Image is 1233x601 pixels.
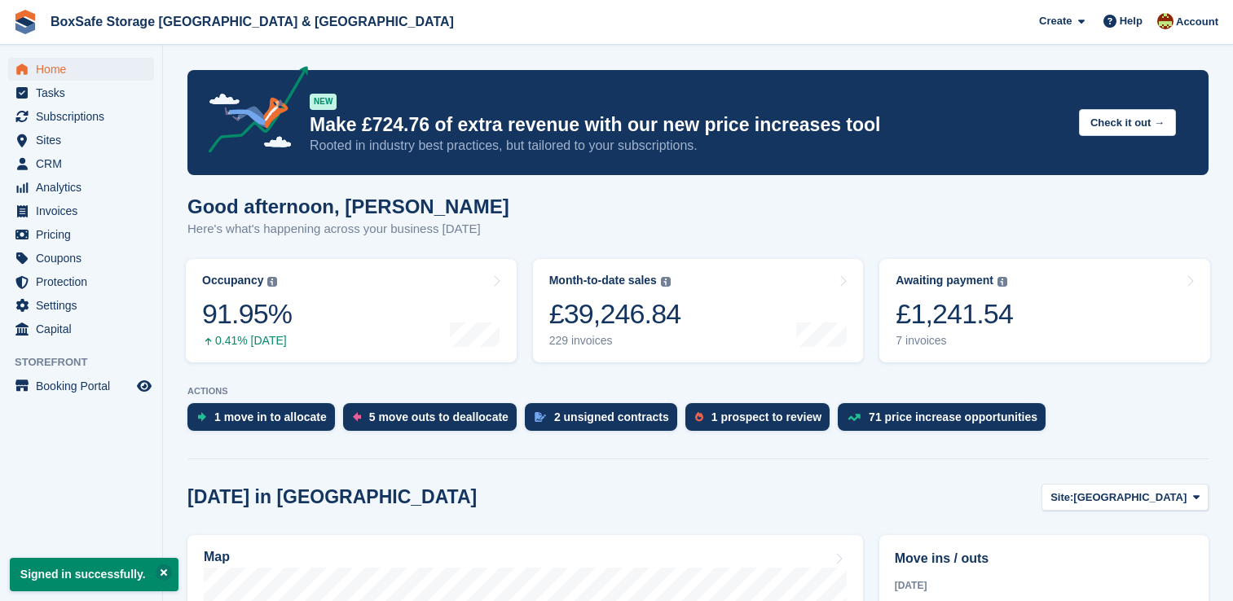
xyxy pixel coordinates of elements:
[197,412,206,422] img: move_ins_to_allocate_icon-fdf77a2bb77ea45bf5b3d319d69a93e2d87916cf1d5bf7949dd705db3b84f3ca.svg
[369,410,509,423] div: 5 move outs to deallocate
[895,549,1193,568] h2: Move ins / outs
[36,294,134,317] span: Settings
[8,294,154,317] a: menu
[8,176,154,199] a: menu
[310,137,1066,155] p: Rooted in industry best practices, but tailored to your subscriptions.
[195,66,309,159] img: price-adjustments-announcement-icon-8257ccfd72463d97f412b2fc003d46551f7dbcb40ab6d574587a9cd5c0d94...
[997,277,1007,287] img: icon-info-grey-7440780725fd019a000dd9b08b2336e03edf1995a4989e88bcd33f0948082b44.svg
[1157,13,1174,29] img: Kim
[15,354,162,371] span: Storefront
[204,550,230,564] h2: Map
[187,220,509,239] p: Here's what's happening across your business [DATE]
[533,259,864,362] a: Month-to-date sales £39,246.84 229 invoices
[8,152,154,175] a: menu
[525,403,685,439] a: 2 unsigned contracts
[187,403,343,439] a: 1 move in to allocate
[36,81,134,104] span: Tasks
[1039,13,1072,29] span: Create
[661,277,671,287] img: icon-info-grey-7440780725fd019a000dd9b08b2336e03edf1995a4989e88bcd33f0948082b44.svg
[353,412,361,422] img: move_outs_to_deallocate_icon-f764333ba52eb49d3ac5e1228854f67142a1ed5810a6f6cc68b1a99e826820c5.svg
[36,270,134,293] span: Protection
[310,94,337,110] div: NEW
[36,152,134,175] span: CRM
[36,223,134,246] span: Pricing
[8,200,154,222] a: menu
[896,297,1013,331] div: £1,241.54
[554,410,669,423] div: 2 unsigned contracts
[549,297,681,331] div: £39,246.84
[695,412,703,422] img: prospect-51fa495bee0391a8d652442698ab0144808aea92771e9ea1ae160a38d050c398.svg
[202,334,292,348] div: 0.41% [DATE]
[343,403,525,439] a: 5 move outs to deallocate
[869,410,1037,423] div: 71 price increase opportunities
[8,375,154,397] a: menu
[549,334,681,348] div: 229 invoices
[202,274,263,287] div: Occupancy
[8,81,154,104] a: menu
[896,334,1013,348] div: 7 invoices
[267,277,277,287] img: icon-info-grey-7440780725fd019a000dd9b08b2336e03edf1995a4989e88bcd33f0948082b44.svg
[36,247,134,270] span: Coupons
[1176,14,1218,30] span: Account
[187,195,509,217] h1: Good afternoon, [PERSON_NAME]
[134,376,154,396] a: Preview store
[36,318,134,340] span: Capital
[8,270,154,293] a: menu
[36,176,134,199] span: Analytics
[310,113,1066,137] p: Make £724.76 of extra revenue with our new price increases tool
[13,10,37,34] img: stora-icon-8386f47178a22dfd0bd8f6a31ec36ba5ce8667c1dd55bd0f319d3a0aa187defe.svg
[848,414,861,421] img: price_increase_opportunities-93ffe204e8149a01c8c9dc8f82e8f89637d9d84a8eef4429ea346261dce0b2c0.svg
[36,129,134,151] span: Sites
[1079,109,1176,136] button: Check it out →
[8,129,154,151] a: menu
[1041,484,1209,511] button: Site: [GEOGRAPHIC_DATA]
[36,58,134,81] span: Home
[879,259,1210,362] a: Awaiting payment £1,241.54 7 invoices
[685,403,838,439] a: 1 prospect to review
[896,274,993,287] div: Awaiting payment
[36,375,134,397] span: Booking Portal
[8,247,154,270] a: menu
[44,8,460,35] a: BoxSafe Storage [GEOGRAPHIC_DATA] & [GEOGRAPHIC_DATA]
[1073,489,1187,506] span: [GEOGRAPHIC_DATA]
[1120,13,1143,29] span: Help
[186,259,517,362] a: Occupancy 91.95% 0.41% [DATE]
[202,297,292,331] div: 91.95%
[36,105,134,128] span: Subscriptions
[895,578,1193,593] div: [DATE]
[1050,489,1073,506] span: Site:
[8,58,154,81] a: menu
[8,223,154,246] a: menu
[8,318,154,340] a: menu
[535,412,546,422] img: contract_signature_icon-13c848040528278c33f63329250d36e43548de30e8caae1d1a13099fd9432cc5.svg
[214,410,327,423] div: 1 move in to allocate
[187,386,1209,397] p: ACTIONS
[549,274,657,287] div: Month-to-date sales
[187,486,477,508] h2: [DATE] in [GEOGRAPHIC_DATA]
[711,410,821,423] div: 1 prospect to review
[838,403,1054,439] a: 71 price increase opportunities
[36,200,134,222] span: Invoices
[10,558,178,591] p: Signed in successfully.
[8,105,154,128] a: menu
